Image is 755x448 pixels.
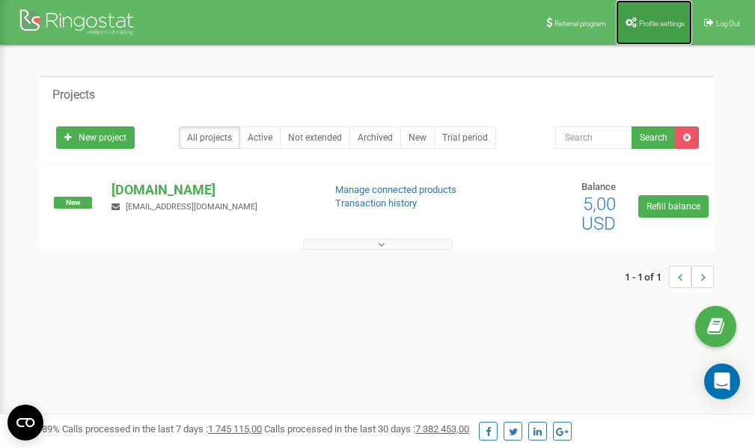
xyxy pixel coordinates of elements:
[62,423,262,435] span: Calls processed in the last 7 days :
[111,180,311,200] p: [DOMAIN_NAME]
[639,19,685,28] span: Profile settings
[400,126,435,149] a: New
[335,184,456,195] a: Manage connected products
[632,126,676,149] button: Search
[239,126,281,149] a: Active
[581,181,616,192] span: Balance
[415,423,469,435] u: 7 382 453,00
[7,405,43,441] button: Open CMP widget
[179,126,240,149] a: All projects
[208,423,262,435] u: 1 745 115,00
[126,202,257,212] span: [EMAIL_ADDRESS][DOMAIN_NAME]
[638,195,709,218] a: Refill balance
[581,194,616,234] span: 5,00 USD
[716,19,740,28] span: Log Out
[349,126,401,149] a: Archived
[56,126,135,149] a: New project
[54,197,92,209] span: New
[554,19,606,28] span: Referral program
[434,126,496,149] a: Trial period
[52,88,95,102] h5: Projects
[625,266,669,288] span: 1 - 1 of 1
[555,126,632,149] input: Search
[625,251,714,303] nav: ...
[704,363,740,399] div: Open Intercom Messenger
[280,126,350,149] a: Not extended
[264,423,469,435] span: Calls processed in the last 30 days :
[335,197,417,209] a: Transaction history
